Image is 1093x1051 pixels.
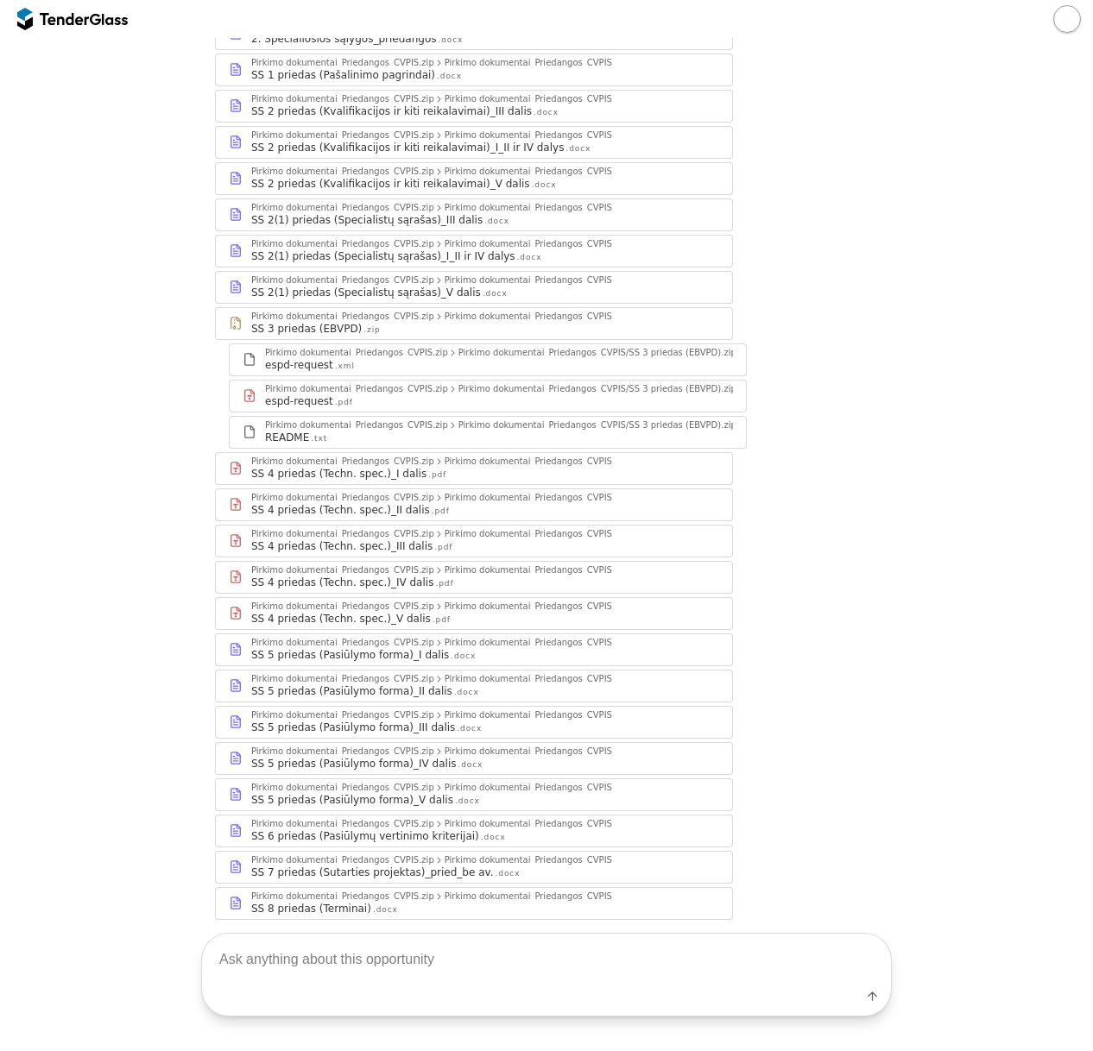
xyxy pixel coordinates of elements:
div: .txt [311,433,327,444]
a: Pirkimo dokumentai_Priedangos_CVPIS.zipPirkimo dokumentai_Priedangos_CVPISSS 7 priedas (Sutarties... [215,851,733,884]
a: Pirkimo dokumentai_Priedangos_CVPIS.zipPirkimo dokumentai_Priedangos_CVPISSS 4 priedas (Techn. sp... [215,488,733,521]
a: Pirkimo dokumentai_Priedangos_CVPIS.zipPirkimo dokumentai_Priedangos_CVPISSS 6 priedas (Pasiūlymų... [215,815,733,847]
div: Pirkimo dokumentai_Priedangos_CVPIS.zip [265,385,448,393]
div: SS 5 priedas (Pasiūlymo forma)_I dalis [251,648,449,662]
a: Pirkimo dokumentai_Priedangos_CVPIS.zipPirkimo dokumentai_Priedangos_CVPISSS 5 priedas (Pasiūlymo... [215,670,733,702]
div: SS 5 priedas (Pasiūlymo forma)_II dalis [251,684,452,698]
a: Pirkimo dokumentai_Priedangos_CVPIS.zipPirkimo dokumentai_Priedangos_CVPISSS 2 priedas (Kvalifika... [215,162,733,195]
div: espd-request [265,358,333,372]
div: Pirkimo dokumentai_Priedangos_CVPIS.zip [251,892,434,901]
div: Pirkimo dokumentai_Priedangos_CVPIS [445,240,612,249]
a: Pirkimo dokumentai_Priedangos_CVPIS.zipPirkimo dokumentai_Priedangos_CVPISSS 3 priedas (EBVPD).zip [215,307,733,340]
div: Pirkimo dokumentai_Priedangos_CVPIS [445,131,612,140]
div: Pirkimo dokumentai_Priedangos_CVPIS [445,95,612,104]
div: SS 4 priedas (Techn. spec.)_IV dalis [251,576,433,589]
div: Pirkimo dokumentai_Priedangos_CVPIS [445,312,612,321]
a: Pirkimo dokumentai_Priedangos_CVPIS.zipPirkimo dokumentai_Priedangos_CVPISSS 4 priedas (Techn. sp... [215,525,733,557]
div: Pirkimo dokumentai_Priedangos_CVPIS.zip [251,675,434,683]
div: .pdf [434,542,452,553]
div: Pirkimo dokumentai_Priedangos_CVPIS.zip [251,566,434,575]
div: Pirkimo dokumentai_Priedangos_CVPIS [445,820,612,828]
a: Pirkimo dokumentai_Priedangos_CVPIS.zipPirkimo dokumentai_Priedangos_CVPISSS 5 priedas (Pasiūlymo... [215,778,733,811]
div: Pirkimo dokumentai_Priedangos_CVPIS.zip [251,95,434,104]
div: Pirkimo dokumentai_Priedangos_CVPIS.zip [251,856,434,865]
div: SS 2(1) priedas (Specialistų sąrašas)_I_II ir IV dalys [251,249,515,263]
div: SS 4 priedas (Techn. spec.)_I dalis [251,467,426,481]
div: Pirkimo dokumentai_Priedangos_CVPIS/SS 3 priedas (EBVPD).zip [458,421,736,430]
div: Pirkimo dokumentai_Priedangos_CVPIS.zip [251,494,434,502]
a: Pirkimo dokumentai_Priedangos_CVPIS.zipPirkimo dokumentai_Priedangos_CVPIS/SS 3 priedas (EBVPD).z... [229,380,747,412]
div: SS 2(1) priedas (Specialistų sąrašas)_V dalis [251,286,481,299]
div: Pirkimo dokumentai_Priedangos_CVPIS.zip [251,747,434,756]
div: Pirkimo dokumentai_Priedangos_CVPIS [445,747,612,756]
a: Pirkimo dokumentai_Priedangos_CVPIS.zipPirkimo dokumentai_Priedangos_CVPISSS 2 priedas (Kvalifika... [215,126,733,159]
div: Pirkimo dokumentai_Priedangos_CVPIS/SS 3 priedas (EBVPD).zip [458,349,736,357]
div: Pirkimo dokumentai_Priedangos_CVPIS [445,530,612,538]
div: Pirkimo dokumentai_Priedangos_CVPIS [445,784,612,792]
div: .docx [532,179,557,191]
div: Pirkimo dokumentai_Priedangos_CVPIS.zip [251,59,434,67]
div: SS 5 priedas (Pasiūlymo forma)_IV dalis [251,757,456,771]
div: Pirkimo dokumentai_Priedangos_CVPIS.zip [251,204,434,212]
div: Pirkimo dokumentai_Priedangos_CVPIS.zip [251,167,434,176]
div: Pirkimo dokumentai_Priedangos_CVPIS.zip [251,530,434,538]
div: Pirkimo dokumentai_Priedangos_CVPIS [445,457,612,466]
div: .docx [517,252,542,263]
div: .xml [335,361,355,372]
div: SS 2 priedas (Kvalifikacijos ir kiti reikalavimai)_III dalis [251,104,532,118]
div: SS 2(1) priedas (Specialistų sąrašas)_III dalis [251,213,483,227]
div: .docx [534,107,559,118]
div: .docx [496,868,521,879]
a: Pirkimo dokumentai_Priedangos_CVPIS.zipPirkimo dokumentai_Priedangos_CVPISSS 5 priedas (Pasiūlymo... [215,706,733,739]
div: SS 4 priedas (Techn. spec.)_II dalis [251,503,430,517]
div: .docx [457,723,482,734]
div: Pirkimo dokumentai_Priedangos_CVPIS.zip [265,349,448,357]
div: Pirkimo dokumentai_Priedangos_CVPIS.zip [265,421,448,430]
div: .pdf [428,469,446,481]
div: Pirkimo dokumentai_Priedangos_CVPIS [445,59,612,67]
div: .pdf [435,578,453,589]
div: .docx [458,759,483,771]
div: Pirkimo dokumentai_Priedangos_CVPIS [445,856,612,865]
a: Pirkimo dokumentai_Priedangos_CVPIS.zipPirkimo dokumentai_Priedangos_CVPISSS 1 priedas (Pašalinim... [215,53,733,86]
div: Pirkimo dokumentai_Priedangos_CVPIS.zip [251,784,434,792]
div: SS 6 priedas (Pasiūlymų vertinimo kriterijai) [251,829,479,843]
div: Pirkimo dokumentai_Priedangos_CVPIS.zip [251,602,434,611]
div: Pirkimo dokumentai_Priedangos_CVPIS.zip [251,276,434,285]
a: Pirkimo dokumentai_Priedangos_CVPIS.zipPirkimo dokumentai_Priedangos_CVPISSS 2(1) priedas (Specia... [215,235,733,267]
div: SS 2 priedas (Kvalifikacijos ir kiti reikalavimai)_V dalis [251,177,530,191]
div: SS 4 priedas (Techn. spec.)_V dalis [251,612,431,626]
div: Pirkimo dokumentai_Priedangos_CVPIS.zip [251,131,434,140]
div: Pirkimo dokumentai_Priedangos_CVPIS [445,711,612,720]
div: SS 2 priedas (Kvalifikacijos ir kiti reikalavimai)_I_II ir IV dalys [251,141,564,154]
a: Pirkimo dokumentai_Priedangos_CVPIS.zipPirkimo dokumentai_Priedangos_CVPISSS 4 priedas (Techn. sp... [215,561,733,594]
div: 2. Specialiosios sąlygos_priedangos [251,32,436,46]
div: Pirkimo dokumentai_Priedangos_CVPIS.zip [251,240,434,249]
div: SS 1 priedas (Pašalinimo pagrindai) [251,68,435,82]
a: Pirkimo dokumentai_Priedangos_CVPIS.zipPirkimo dokumentai_Priedangos_CVPISSS 2 priedas (Kvalifika... [215,90,733,123]
div: .zip [363,324,380,336]
div: .docx [454,687,479,698]
a: Pirkimo dokumentai_Priedangos_CVPIS.zipPirkimo dokumentai_Priedangos_CVPISSS 5 priedas (Pasiūlymo... [215,633,733,666]
div: SS 7 priedas (Sutarties projektas)_pried_be av. [251,865,494,879]
div: .pdf [335,397,353,408]
div: .docx [437,71,462,82]
a: Pirkimo dokumentai_Priedangos_CVPIS.zipPirkimo dokumentai_Priedangos_CVPISSS 4 priedas (Techn. sp... [215,597,733,630]
div: Pirkimo dokumentai_Priedangos_CVPIS [445,167,612,176]
div: Pirkimo dokumentai_Priedangos_CVPIS.zip [251,711,434,720]
a: Pirkimo dokumentai_Priedangos_CVPIS.zipPirkimo dokumentai_Priedangos_CVPISSS 4 priedas (Techn. sp... [215,452,733,485]
div: .pdf [432,506,450,517]
div: Pirkimo dokumentai_Priedangos_CVPIS.zip [251,312,434,321]
div: Pirkimo dokumentai_Priedangos_CVPIS.zip [251,820,434,828]
div: .docx [481,832,506,843]
a: Pirkimo dokumentai_Priedangos_CVPIS.zipPirkimo dokumentai_Priedangos_CVPISSS 5 priedas (Pasiūlymo... [215,742,733,775]
div: Pirkimo dokumentai_Priedangos_CVPIS [445,639,612,647]
a: Pirkimo dokumentai_Priedangos_CVPIS.zipPirkimo dokumentai_Priedangos_CVPISSS 2(1) priedas (Specia... [215,271,733,304]
div: Pirkimo dokumentai_Priedangos_CVPIS [445,276,612,285]
div: .docx [438,35,463,46]
div: SS 5 priedas (Pasiūlymo forma)_V dalis [251,793,453,807]
div: .pdf [433,614,451,626]
div: Pirkimo dokumentai_Priedangos_CVPIS [445,602,612,611]
div: Pirkimo dokumentai_Priedangos_CVPIS/SS 3 priedas (EBVPD).zip [458,385,736,393]
div: Pirkimo dokumentai_Priedangos_CVPIS [445,675,612,683]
